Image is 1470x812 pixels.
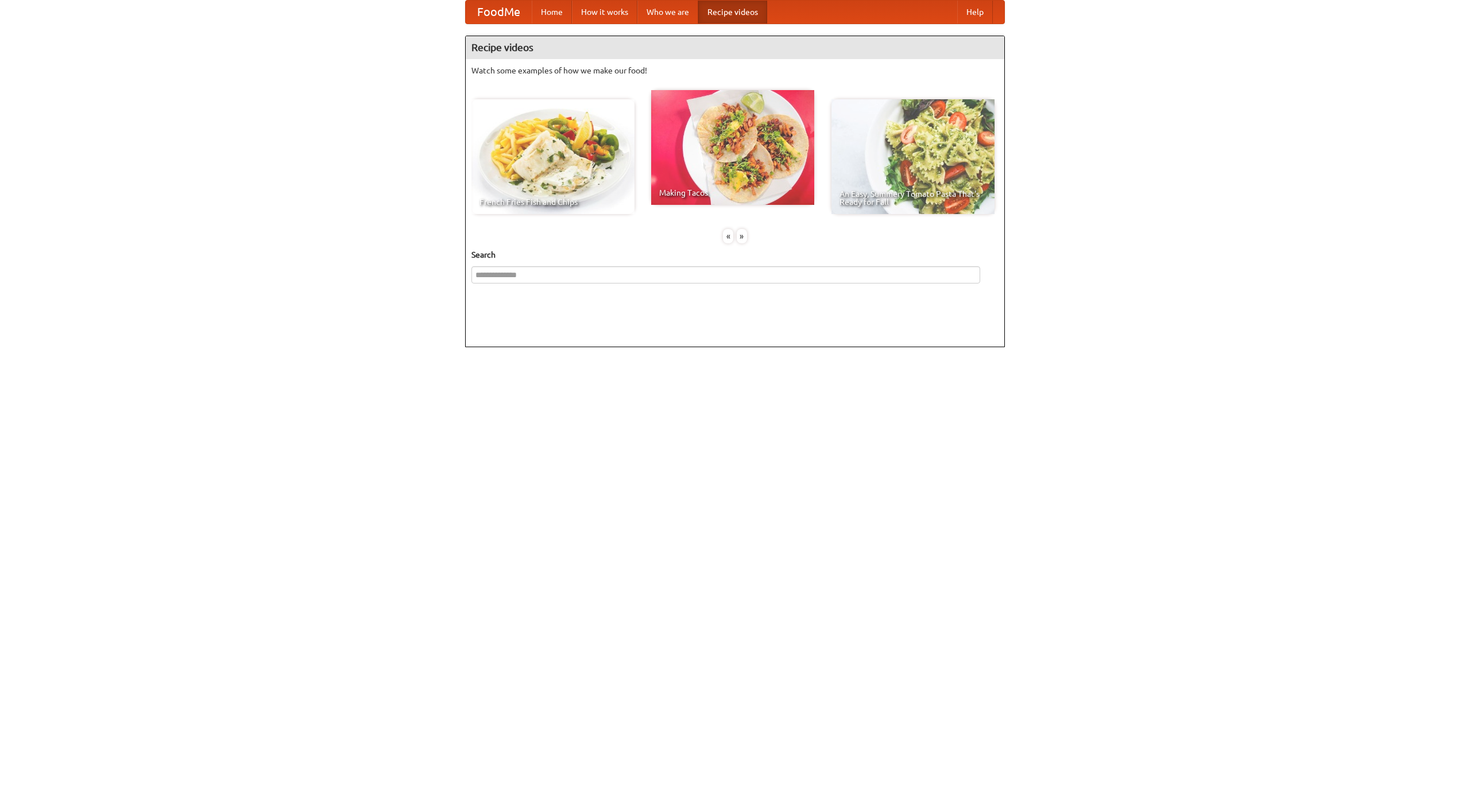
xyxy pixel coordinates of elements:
[572,1,637,24] a: How it works
[466,1,532,24] a: FoodMe
[637,1,698,24] a: Who we are
[659,189,806,197] span: Making Tacos
[957,1,993,24] a: Help
[737,229,747,243] div: »
[831,99,995,214] a: An Easy, Summery Tomato Pasta That's Ready for Fall
[471,249,999,261] h5: Search
[479,198,626,206] span: French Fries Fish and Chips
[466,36,1004,59] h4: Recipe videos
[723,229,733,243] div: «
[840,190,987,206] span: An Easy, Summery Tomato Pasta That's Ready for Fall
[651,90,814,205] a: Making Tacos
[471,65,999,76] p: Watch some examples of how we make our food!
[698,1,767,24] a: Recipe videos
[532,1,572,24] a: Home
[471,99,635,214] a: French Fries Fish and Chips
